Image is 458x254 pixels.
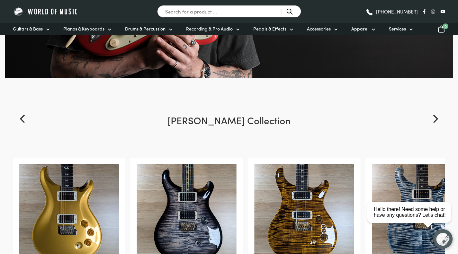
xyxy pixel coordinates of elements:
iframe: Chat with our support team [365,183,458,254]
span: 0 [443,23,448,29]
span: Drums & Percussion [125,25,166,32]
span: [PHONE_NUMBER] [376,9,418,14]
span: Guitars & Bass [13,25,43,32]
span: Pedals & Effects [253,25,286,32]
span: Services [389,25,406,32]
input: Search for a product ... [157,5,301,18]
span: Apparel [351,25,368,32]
h2: [PERSON_NAME] Collection [13,113,445,158]
button: Previous [16,112,30,126]
a: [PHONE_NUMBER] [365,7,418,16]
button: Next [428,112,442,126]
span: Accessories [307,25,331,32]
span: Pianos & Keyboards [63,25,104,32]
img: World of Music [13,6,79,16]
span: Recording & Pro Audio [186,25,233,32]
